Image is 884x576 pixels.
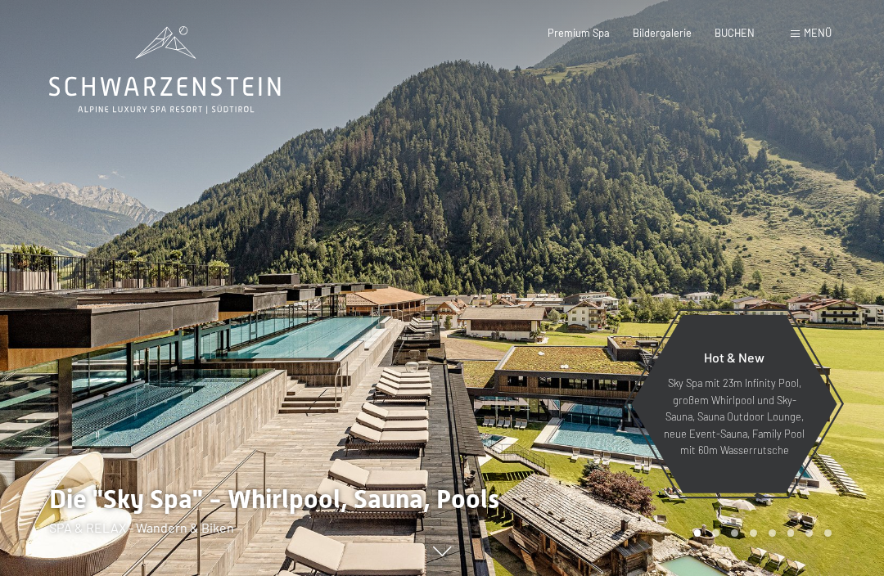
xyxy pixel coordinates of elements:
[704,349,764,365] span: Hot & New
[731,529,738,537] div: Carousel Page 3
[633,26,692,39] a: Bildergalerie
[712,529,719,537] div: Carousel Page 2
[750,529,757,537] div: Carousel Page 4
[548,26,610,39] a: Premium Spa
[804,26,832,39] span: Menü
[688,529,832,537] div: Carousel Pagination
[630,314,838,494] a: Hot & New Sky Spa mit 23m Infinity Pool, großem Whirlpool und Sky-Sauna, Sauna Outdoor Lounge, ne...
[694,529,701,537] div: Carousel Page 1 (Current Slide)
[769,529,776,537] div: Carousel Page 5
[787,529,795,537] div: Carousel Page 6
[663,375,805,458] p: Sky Spa mit 23m Infinity Pool, großem Whirlpool und Sky-Sauna, Sauna Outdoor Lounge, neue Event-S...
[715,26,755,39] a: BUCHEN
[824,529,832,537] div: Carousel Page 8
[805,529,813,537] div: Carousel Page 7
